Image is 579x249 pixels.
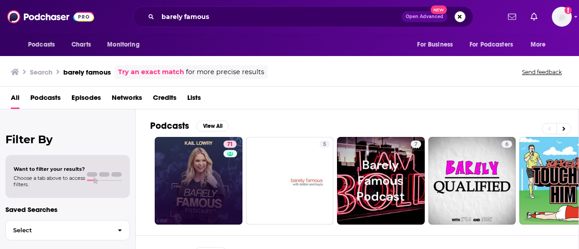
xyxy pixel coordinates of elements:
[406,14,443,19] span: Open Advanced
[7,8,94,25] img: Podchaser - Follow, Share and Rate Podcasts
[502,141,512,148] a: 6
[22,36,66,53] button: open menu
[5,220,130,240] button: Select
[150,120,189,132] h2: Podcasts
[118,67,184,77] a: Try an exact match
[552,7,572,27] img: User Profile
[158,9,402,24] input: Search podcasts, credits, & more...
[246,137,334,225] a: 5
[5,205,130,214] p: Saved Searches
[153,90,176,109] a: Credits
[112,90,142,109] a: Networks
[527,9,541,24] a: Show notifications dropdown
[30,90,61,109] a: Podcasts
[14,166,85,172] span: Want to filter your results?
[223,141,237,148] a: 71
[402,11,447,22] button: Open AdvancedNew
[565,7,572,14] svg: Add a profile image
[431,5,447,14] span: New
[196,121,229,132] button: View All
[411,141,421,148] a: 7
[417,38,453,51] span: For Business
[30,68,52,76] h3: Search
[319,141,330,148] a: 5
[155,137,242,225] a: 71
[187,90,201,109] a: Lists
[323,140,326,149] span: 5
[71,38,91,51] span: Charts
[337,137,425,225] a: 7
[63,68,111,76] h3: barely famous
[133,6,473,27] div: Search podcasts, credits, & more...
[428,137,516,225] a: 6
[414,140,418,149] span: 7
[5,133,130,146] h2: Filter By
[552,7,572,27] span: Logged in as lilifeinberg
[411,36,464,53] button: open menu
[519,68,565,76] button: Send feedback
[11,90,19,109] a: All
[71,90,101,109] a: Episodes
[504,9,520,24] a: Show notifications dropdown
[66,36,96,53] a: Charts
[6,227,110,233] span: Select
[524,36,557,53] button: open menu
[150,120,229,132] a: PodcastsView All
[531,38,546,51] span: More
[28,38,55,51] span: Podcasts
[14,175,85,188] span: Choose a tab above to access filters.
[186,67,264,77] span: for more precise results
[470,38,513,51] span: For Podcasters
[101,36,151,53] button: open menu
[227,140,233,149] span: 71
[107,38,139,51] span: Monitoring
[464,36,526,53] button: open menu
[552,7,572,27] button: Show profile menu
[505,140,508,149] span: 6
